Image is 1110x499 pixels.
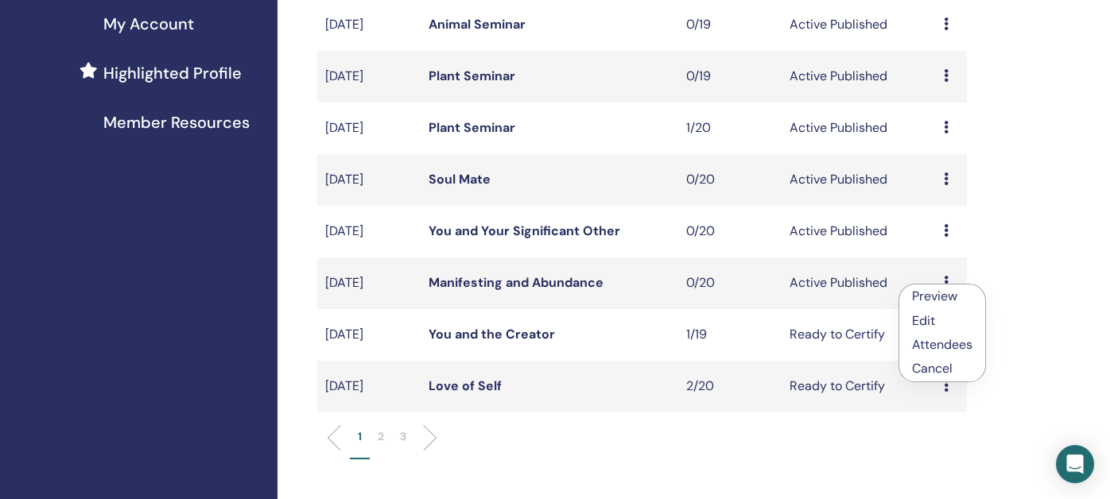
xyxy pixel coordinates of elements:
a: Love of Self [429,377,502,394]
td: [DATE] [317,51,421,103]
td: 0/19 [678,51,782,103]
a: You and the Creator [429,326,555,342]
td: Ready to Certify [782,361,937,412]
td: 2/20 [678,361,782,412]
a: You and Your Significant Other [429,222,620,239]
p: 2 [378,428,384,445]
a: Attendees [912,336,972,353]
td: [DATE] [317,103,421,154]
td: Active Published [782,257,937,309]
td: Active Published [782,154,937,206]
td: Ready to Certify [782,309,937,361]
td: Active Published [782,206,937,257]
td: [DATE] [317,309,421,361]
td: Active Published [782,103,937,154]
td: 0/20 [678,206,782,257]
td: 1/19 [678,309,782,361]
td: [DATE] [317,361,421,412]
p: 1 [358,428,362,445]
a: Animal Seminar [429,16,526,33]
td: [DATE] [317,154,421,206]
p: Cancel [912,359,972,378]
a: Plant Seminar [429,68,515,84]
td: Active Published [782,51,937,103]
a: Plant Seminar [429,119,515,136]
div: Open Intercom Messenger [1056,445,1094,483]
td: [DATE] [317,257,421,309]
a: Soul Mate [429,171,491,188]
a: Edit [912,312,935,329]
span: Highlighted Profile [103,61,242,85]
p: 3 [400,428,406,445]
a: Preview [912,288,957,304]
td: 0/20 [678,257,782,309]
td: 1/20 [678,103,782,154]
a: Manifesting and Abundance [429,274,604,291]
td: [DATE] [317,206,421,257]
span: Member Resources [103,110,250,134]
span: My Account [103,12,194,36]
td: 0/20 [678,154,782,206]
